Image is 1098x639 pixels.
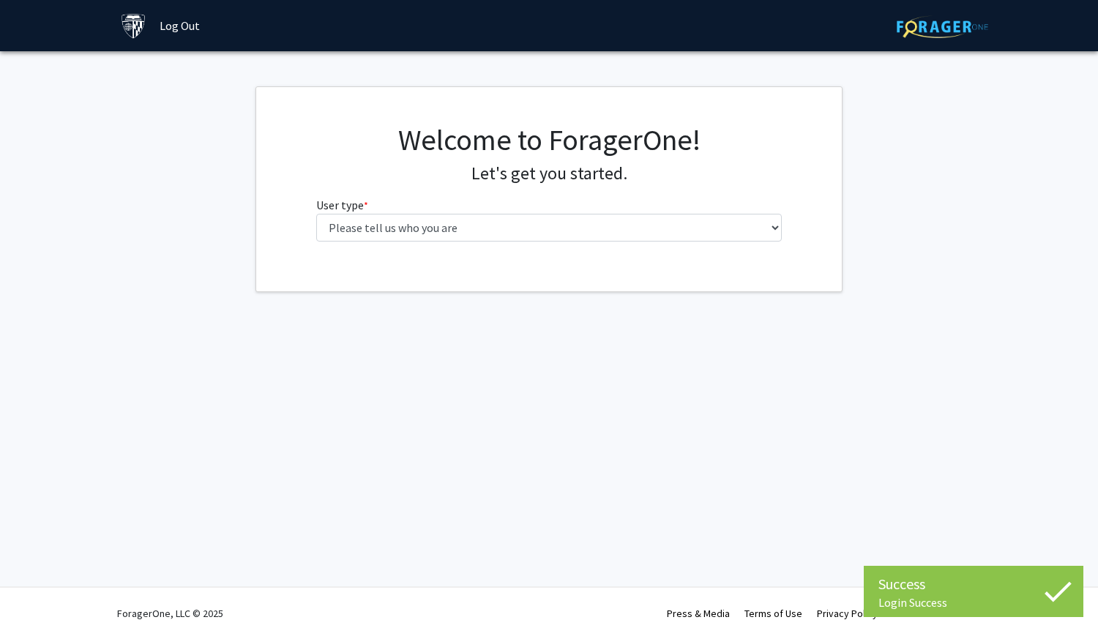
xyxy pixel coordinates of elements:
[878,573,1069,595] div: Success
[667,607,730,620] a: Press & Media
[316,163,783,184] h4: Let's get you started.
[744,607,802,620] a: Terms of Use
[897,15,988,38] img: ForagerOne Logo
[121,13,146,39] img: Johns Hopkins University Logo
[117,588,223,639] div: ForagerOne, LLC © 2025
[316,196,368,214] label: User type
[817,607,878,620] a: Privacy Policy
[878,595,1069,610] div: Login Success
[316,122,783,157] h1: Welcome to ForagerOne!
